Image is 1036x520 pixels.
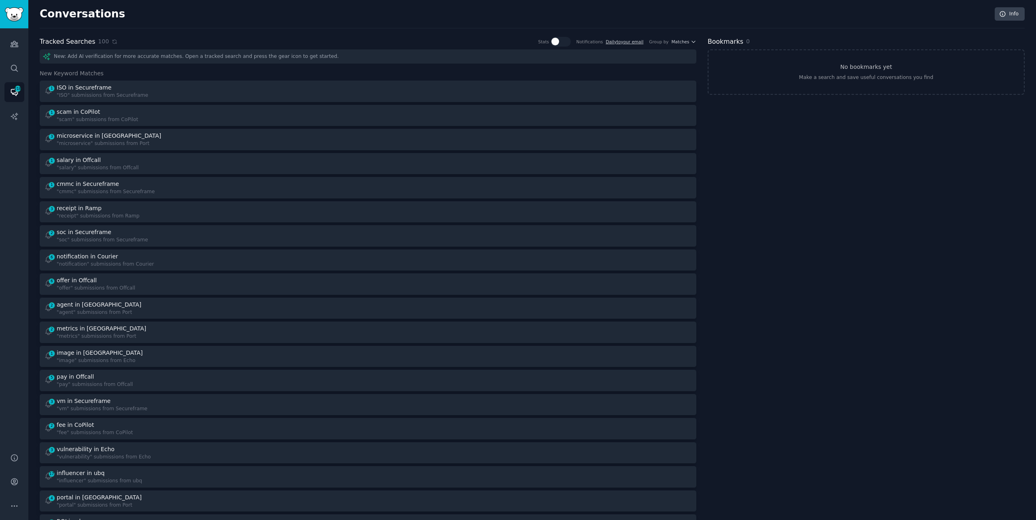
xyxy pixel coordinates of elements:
[57,276,97,285] div: offer in Offcall
[746,38,750,45] span: 0
[48,423,55,428] span: 2
[57,237,148,244] div: "soc" submissions from Secureframe
[98,37,109,46] span: 100
[48,206,55,212] span: 3
[40,346,696,367] a: 1image in [GEOGRAPHIC_DATA]"image" submissions from Echo
[577,39,603,45] div: Notifications
[40,370,696,391] a: 5pay in Offcall"pay" submissions from Offcall
[57,285,135,292] div: "offer" submissions from Offcall
[57,309,143,316] div: "agent" submissions from Port
[48,278,55,284] span: 6
[48,85,55,91] span: 1
[40,490,696,512] a: 4portal in [GEOGRAPHIC_DATA]"portal" submissions from Port
[48,254,55,260] span: 6
[48,375,55,380] span: 5
[57,333,148,340] div: "metrics" submissions from Port
[48,182,55,188] span: 1
[57,493,142,502] div: portal in [GEOGRAPHIC_DATA]
[57,108,100,116] div: scam in CoPilot
[606,39,643,44] a: Dailytoyour email
[57,477,142,485] div: "influencer" submissions from ubq
[40,298,696,319] a: 2agent in [GEOGRAPHIC_DATA]"agent" submissions from Port
[799,74,934,81] div: Make a search and save useful conversations you find
[40,394,696,416] a: 3vm in Secureframe"vm" submissions from Secureframe
[48,447,55,453] span: 3
[57,300,141,309] div: agent in [GEOGRAPHIC_DATA]
[40,37,95,47] h2: Tracked Searches
[40,69,104,78] span: New Keyword Matches
[57,261,154,268] div: "notification" submissions from Courier
[48,471,55,477] span: 17
[57,502,143,509] div: "portal" submissions from Port
[57,252,118,261] div: notification in Courier
[40,466,696,488] a: 17influencer in ubq"influencer" submissions from ubq
[5,7,23,21] img: GummySearch logo
[840,63,892,71] h3: No bookmarks yet
[57,204,102,213] div: receipt in Ramp
[57,188,155,196] div: "cmmc" submissions from Secureframe
[57,454,151,461] div: "vulnerability" submissions from Echo
[48,158,55,164] span: 1
[48,351,55,356] span: 1
[48,230,55,236] span: 2
[57,92,148,99] div: "ISO" submissions from Secureframe
[48,326,55,332] span: 2
[48,495,55,501] span: 4
[40,249,696,271] a: 6notification in Courier"notification" submissions from Courier
[40,8,125,21] h2: Conversations
[40,81,696,102] a: 1ISO in Secureframe"ISO" submissions from Secureframe
[40,129,696,150] a: 3microservice in [GEOGRAPHIC_DATA]"microservice" submissions from Port
[672,39,689,45] span: Matches
[40,49,696,64] div: New: Add AI verification for more accurate matches. Open a tracked search and press the gear icon...
[57,132,161,140] div: microservice in [GEOGRAPHIC_DATA]
[57,421,94,429] div: fee in CoPilot
[57,164,139,172] div: "salary" submissions from Offcall
[57,83,111,92] div: ISO in Secureframe
[57,116,138,124] div: "scam" submissions from CoPilot
[57,349,143,357] div: image in [GEOGRAPHIC_DATA]
[57,469,104,477] div: influencer in ubq
[57,381,133,388] div: "pay" submissions from Offcall
[538,39,549,45] div: Stats
[57,228,111,237] div: soc in Secureframe
[40,322,696,343] a: 2metrics in [GEOGRAPHIC_DATA]"metrics" submissions from Port
[708,37,743,47] h2: Bookmarks
[48,399,55,405] span: 3
[57,445,115,454] div: vulnerability in Echo
[40,177,696,198] a: 1cmmc in Secureframe"cmmc" submissions from Secureframe
[649,39,668,45] div: Group by
[4,82,24,102] a: 218
[995,7,1025,21] a: Info
[57,357,144,364] div: "image" submissions from Echo
[48,134,55,139] span: 3
[672,39,696,45] button: Matches
[57,156,101,164] div: salary in Offcall
[40,225,696,247] a: 2soc in Secureframe"soc" submissions from Secureframe
[14,86,21,92] span: 218
[57,140,163,147] div: "microservice" submissions from Port
[40,105,696,126] a: 1scam in CoPilot"scam" submissions from CoPilot
[57,429,133,437] div: "fee" submissions from CoPilot
[57,180,119,188] div: cmmc in Secureframe
[40,418,696,439] a: 2fee in CoPilot"fee" submissions from CoPilot
[40,442,696,464] a: 3vulnerability in Echo"vulnerability" submissions from Echo
[48,303,55,308] span: 2
[40,201,696,223] a: 3receipt in Ramp"receipt" submissions from Ramp
[57,213,140,220] div: "receipt" submissions from Ramp
[57,324,146,333] div: metrics in [GEOGRAPHIC_DATA]
[48,110,55,115] span: 1
[57,373,94,381] div: pay in Offcall
[57,397,111,405] div: vm in Secureframe
[40,153,696,175] a: 1salary in Offcall"salary" submissions from Offcall
[57,405,147,413] div: "vm" submissions from Secureframe
[708,49,1025,95] a: No bookmarks yetMake a search and save useful conversations you find
[40,273,696,295] a: 6offer in Offcall"offer" submissions from Offcall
